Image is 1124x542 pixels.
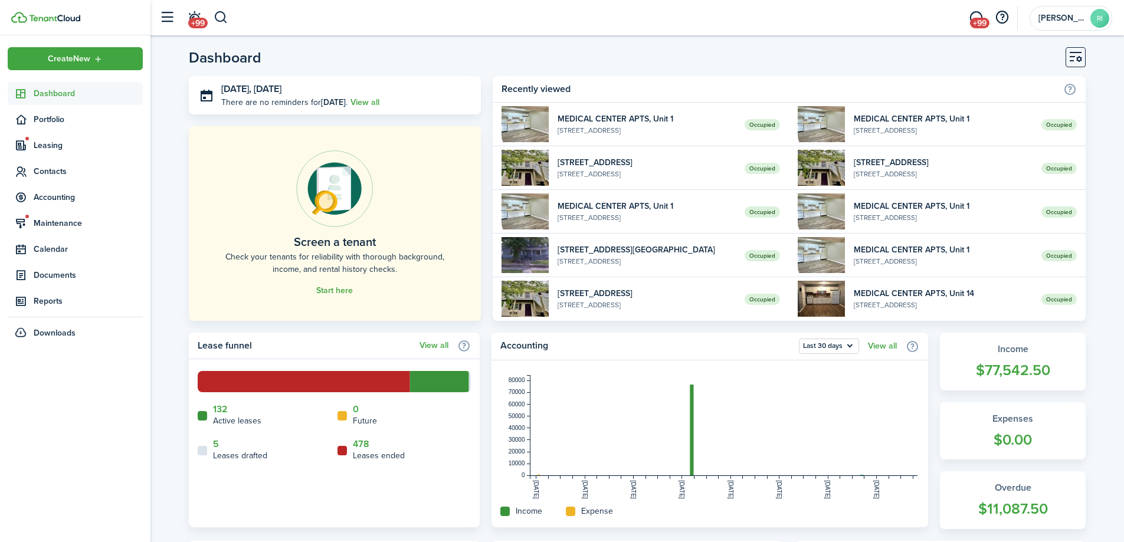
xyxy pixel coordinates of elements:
[952,342,1074,356] widget-stats-title: Income
[798,237,845,273] img: 1
[558,169,736,179] widget-list-item-description: [STREET_ADDRESS]
[558,244,736,256] widget-list-item-title: [STREET_ADDRESS][GEOGRAPHIC_DATA]
[798,281,845,317] img: 14
[353,415,377,427] home-widget-title: Future
[353,404,359,415] a: 0
[34,217,143,229] span: Maintenance
[728,480,734,499] tspan: [DATE]
[11,12,27,23] img: TenantCloud
[630,480,637,499] tspan: [DATE]
[992,8,1012,28] button: Open resource center
[8,290,143,313] a: Reports
[940,471,1086,529] a: Overdue$11,087.50
[353,449,405,462] home-widget-title: Leases ended
[1041,294,1077,305] span: Occupied
[854,300,1033,310] widget-list-item-description: [STREET_ADDRESS]
[221,96,348,109] p: There are no reminders for .
[799,339,859,354] button: Open menu
[34,87,143,100] span: Dashboard
[970,18,989,28] span: +99
[502,82,1057,96] home-widget-title: Recently viewed
[198,339,414,353] home-widget-title: Lease funnel
[952,359,1074,382] widget-stats-count: $77,542.50
[509,377,525,383] tspan: 80000
[940,333,1086,390] a: Income$77,542.50
[582,480,588,499] tspan: [DATE]
[940,402,1086,460] a: Expenses$0.00
[1041,119,1077,130] span: Occupied
[558,300,736,310] widget-list-item-description: [STREET_ADDRESS]
[1041,250,1077,261] span: Occupied
[854,113,1033,125] widget-list-item-title: MEDICAL CENTER APTS, Unit 1
[509,460,525,467] tspan: 10000
[502,281,549,317] img: 1
[798,106,845,142] img: 1
[34,139,143,152] span: Leasing
[189,50,261,65] header-page-title: Dashboard
[321,96,346,109] b: [DATE]
[509,389,525,395] tspan: 70000
[34,243,143,255] span: Calendar
[156,6,178,29] button: Open sidebar
[221,82,472,97] h3: [DATE], [DATE]
[509,425,525,431] tspan: 40000
[558,156,736,169] widget-list-item-title: [STREET_ADDRESS]
[798,150,845,186] img: 1
[854,169,1033,179] widget-list-item-description: [STREET_ADDRESS]
[558,113,736,125] widget-list-item-title: MEDICAL CENTER APTS, Unit 1
[581,505,613,517] home-widget-title: Expense
[48,55,90,63] span: Create New
[502,150,549,186] img: 1
[965,3,987,33] a: Messaging
[353,439,369,449] a: 478
[868,341,897,351] a: View all
[679,480,686,499] tspan: [DATE]
[799,339,859,354] button: Last 30 days
[215,251,454,275] home-placeholder-description: Check your tenants for reliability with thorough background, income, and rental history checks.
[854,287,1033,300] widget-list-item-title: MEDICAL CENTER APTS, Unit 14
[502,106,549,142] img: 1
[854,200,1033,212] widget-list-item-title: MEDICAL CENTER APTS, Unit 1
[952,498,1074,520] widget-stats-count: $11,087.50
[854,125,1033,136] widget-list-item-description: [STREET_ADDRESS]
[509,413,525,419] tspan: 50000
[213,439,219,449] a: 5
[873,480,880,499] tspan: [DATE]
[509,436,525,443] tspan: 30000
[500,339,793,354] home-widget-title: Accounting
[854,244,1033,256] widget-list-item-title: MEDICAL CENTER APTS, Unit 1
[34,191,143,203] span: Accounting
[34,269,143,281] span: Documents
[952,481,1074,495] widget-stats-title: Overdue
[516,505,542,517] home-widget-title: Income
[825,480,831,499] tspan: [DATE]
[214,8,228,28] button: Search
[34,165,143,178] span: Contacts
[296,150,373,227] img: Online payments
[745,163,780,174] span: Occupied
[558,200,736,212] widget-list-item-title: MEDICAL CENTER APTS, Unit 1
[558,287,736,300] widget-list-item-title: [STREET_ADDRESS]
[798,193,845,229] img: 1
[776,480,782,499] tspan: [DATE]
[34,295,143,307] span: Reports
[294,233,376,251] home-placeholder-title: Screen a tenant
[1090,9,1109,28] avatar-text: RI
[34,327,76,339] span: Downloads
[213,449,267,462] home-widget-title: Leases drafted
[745,294,780,305] span: Occupied
[558,212,736,223] widget-list-item-description: [STREET_ADDRESS]
[952,429,1074,451] widget-stats-count: $0.00
[350,96,379,109] a: View all
[558,256,736,267] widget-list-item-description: [STREET_ADDRESS]
[854,156,1033,169] widget-list-item-title: [STREET_ADDRESS]
[854,212,1033,223] widget-list-item-description: [STREET_ADDRESS]
[183,3,205,33] a: Notifications
[316,286,353,295] a: Start here
[745,119,780,130] span: Occupied
[8,82,143,105] a: Dashboard
[8,47,143,70] button: Open menu
[213,404,228,415] a: 132
[213,415,261,427] home-widget-title: Active leases
[509,401,525,408] tspan: 60000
